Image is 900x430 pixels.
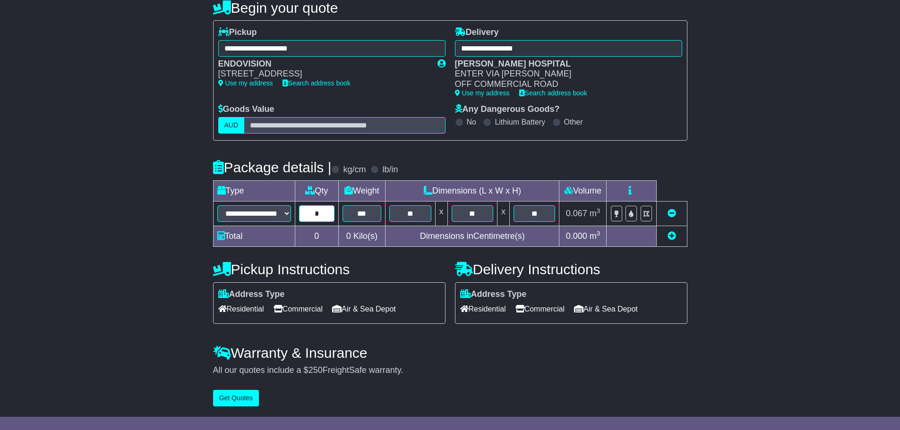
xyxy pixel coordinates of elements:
[455,59,673,69] div: [PERSON_NAME] HOSPITAL
[467,118,476,126] label: No
[559,180,607,201] td: Volume
[346,231,351,241] span: 0
[218,69,428,79] div: [STREET_ADDRESS]
[460,302,506,316] span: Residential
[668,209,676,218] a: Remove this item
[455,104,560,115] label: Any Dangerous Goods?
[386,226,559,246] td: Dimensions in Centimetre(s)
[274,302,323,316] span: Commercial
[590,209,600,218] span: m
[597,230,600,237] sup: 3
[213,345,687,361] h4: Warranty & Insurance
[495,118,545,126] label: Lithium Battery
[343,165,366,175] label: kg/cm
[213,226,295,246] td: Total
[435,201,447,226] td: x
[566,209,587,218] span: 0.067
[515,302,565,316] span: Commercial
[218,302,264,316] span: Residential
[455,79,673,90] div: OFF COMMERCIAL ROAD
[386,180,559,201] td: Dimensions (L x W x H)
[332,302,396,316] span: Air & Sea Depot
[455,261,687,277] h4: Delivery Instructions
[519,89,587,97] a: Search address book
[566,231,587,241] span: 0.000
[295,180,338,201] td: Qty
[338,226,386,246] td: Kilo(s)
[218,104,274,115] label: Goods Value
[218,27,257,38] label: Pickup
[455,69,673,79] div: ENTER VIA [PERSON_NAME]
[218,59,428,69] div: ENDOVISION
[382,165,398,175] label: lb/in
[213,261,446,277] h4: Pickup Instructions
[283,79,351,87] a: Search address book
[309,365,323,375] span: 250
[213,160,332,175] h4: Package details |
[295,226,338,246] td: 0
[497,201,510,226] td: x
[597,207,600,214] sup: 3
[455,27,499,38] label: Delivery
[455,89,510,97] a: Use my address
[218,289,285,300] label: Address Type
[564,118,583,126] label: Other
[213,180,295,201] td: Type
[338,180,386,201] td: Weight
[218,117,245,134] label: AUD
[574,302,638,316] span: Air & Sea Depot
[460,289,527,300] label: Address Type
[668,231,676,241] a: Add new item
[590,231,600,241] span: m
[213,365,687,376] div: All our quotes include a $ FreightSafe warranty.
[218,79,273,87] a: Use my address
[213,390,259,406] button: Get Quotes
